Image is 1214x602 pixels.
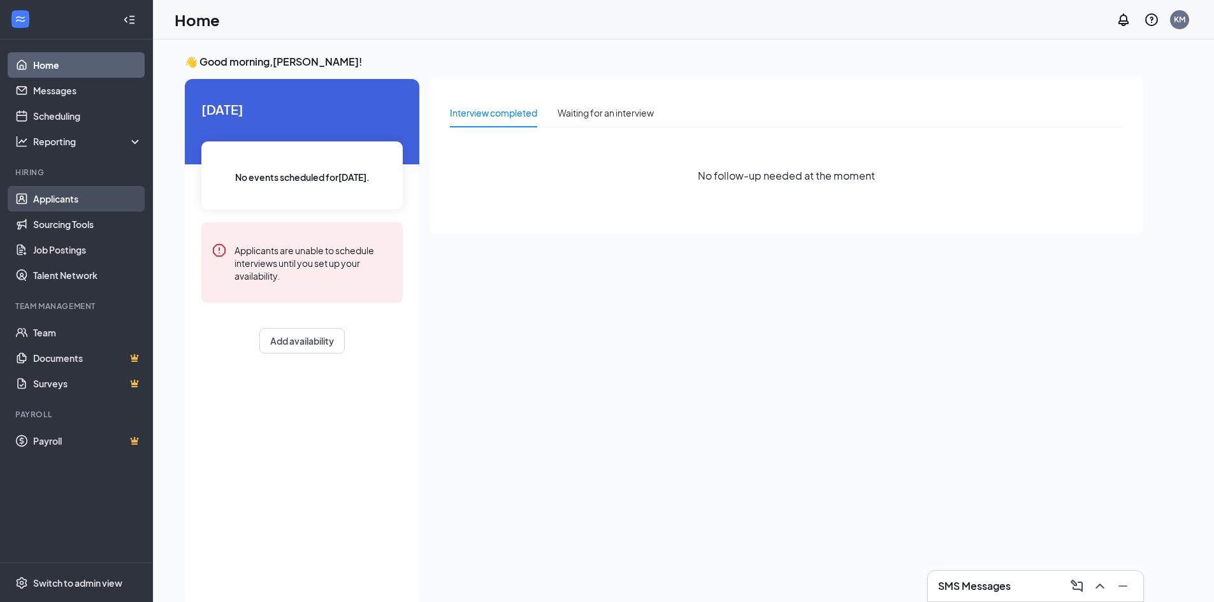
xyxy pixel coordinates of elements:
[123,13,136,26] svg: Collapse
[201,99,403,119] span: [DATE]
[33,186,142,211] a: Applicants
[1113,576,1133,596] button: Minimize
[15,409,140,420] div: Payroll
[1067,576,1087,596] button: ComposeMessage
[1115,578,1131,594] svg: Minimize
[558,106,654,120] div: Waiting for an interview
[175,9,220,31] h1: Home
[698,168,875,183] span: No follow-up needed at the moment
[33,345,142,371] a: DocumentsCrown
[33,320,142,345] a: Team
[235,243,393,282] div: Applicants are unable to schedule interviews until you set up your availability.
[33,371,142,396] a: SurveysCrown
[33,135,143,148] div: Reporting
[1116,12,1131,27] svg: Notifications
[185,55,1143,69] h3: 👋 Good morning, [PERSON_NAME] !
[15,167,140,178] div: Hiring
[259,328,345,354] button: Add availability
[1174,14,1185,25] div: KM
[1090,576,1110,596] button: ChevronUp
[33,237,142,262] a: Job Postings
[1144,12,1159,27] svg: QuestionInfo
[33,262,142,288] a: Talent Network
[938,579,1011,593] h3: SMS Messages
[15,301,140,312] div: Team Management
[33,428,142,454] a: PayrollCrown
[15,135,28,148] svg: Analysis
[33,103,142,129] a: Scheduling
[14,13,27,25] svg: WorkstreamLogo
[450,106,537,120] div: Interview completed
[33,78,142,103] a: Messages
[33,577,122,589] div: Switch to admin view
[212,243,227,258] svg: Error
[15,577,28,589] svg: Settings
[235,170,370,184] span: No events scheduled for [DATE] .
[1069,578,1085,594] svg: ComposeMessage
[1092,578,1108,594] svg: ChevronUp
[33,52,142,78] a: Home
[33,211,142,237] a: Sourcing Tools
